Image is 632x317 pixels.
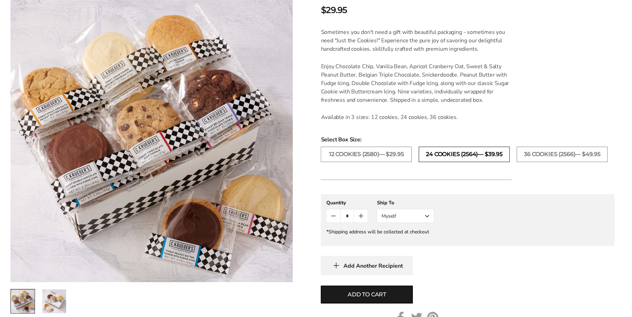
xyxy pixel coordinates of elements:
iframe: Sign Up via Text for Offers [6,290,72,311]
button: Add to cart [321,286,413,303]
img: Just The Cookies - Signature Cookie Assortment [11,289,35,313]
gfm-form: New recipient [321,194,615,246]
input: Quantity [340,209,354,223]
button: Add Another Recipient [321,256,413,275]
a: 1 / 2 [10,289,35,314]
p: Sometimes you don't need a gift with beautiful packaging - sometimes you need "Just the Cookies!"... [321,28,512,53]
div: Ship To [377,199,434,206]
label: 12 COOKIES (2580)— $29.95 [321,147,412,162]
span: $29.95 [321,4,347,16]
label: 36 COOKIES (2566)— $49.95 [517,147,608,162]
label: 24 COOKIES (2564)— $39.95 [419,147,510,162]
img: Just The Cookies - Signature Cookie Assortment [42,289,66,313]
p: Available in 3 sizes: 12 cookies, 24 cookies, 36 cookies. [321,113,512,121]
button: Count minus [326,209,340,223]
p: Enjoy Chocolate Chip, Vanilla Bean, Apricot Cranberry Oat, Sweet & Salty Peanut Butter, Belgian T... [321,62,512,104]
div: *Shipping address will be collected at checkout [326,228,609,235]
a: 2 / 2 [42,289,66,314]
span: Add to cart [348,290,386,299]
button: Count plus [354,209,368,223]
div: Quantity [326,199,368,206]
button: Myself [377,209,434,223]
span: Add Another Recipient [343,262,403,269]
span: Select Box Size: [321,135,615,144]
